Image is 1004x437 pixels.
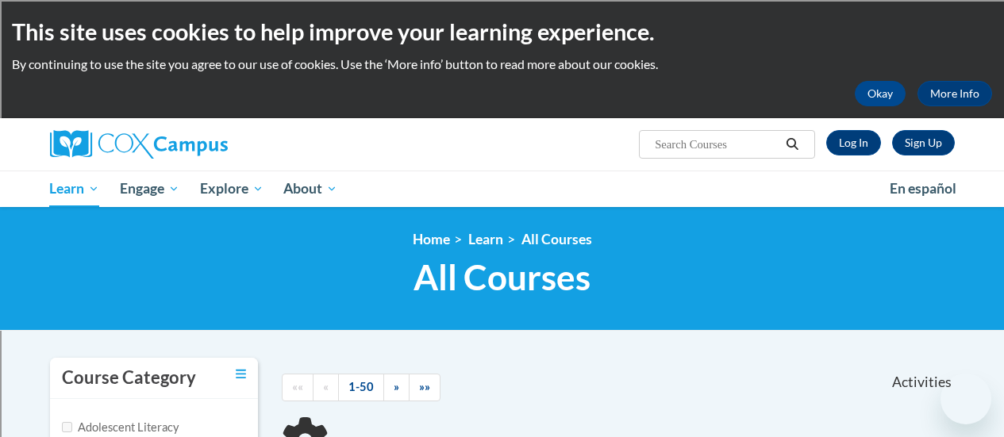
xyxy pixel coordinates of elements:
span: Learn [49,179,99,198]
span: About [283,179,337,198]
a: Cox Campus [50,130,336,159]
iframe: Button to launch messaging window [941,374,991,424]
a: Engage [110,171,190,207]
a: All Courses [521,231,592,247]
a: Register [892,130,955,155]
a: About [273,171,348,207]
a: Explore [190,171,274,207]
a: Log In [826,130,881,155]
button: Search [780,135,804,154]
a: En español [879,172,967,205]
span: Engage [120,179,179,198]
span: Explore [200,179,264,198]
a: Home [413,231,450,247]
span: En español [890,180,956,197]
span: All Courses [414,256,590,298]
img: Cox Campus [50,130,228,159]
a: Learn [468,231,503,247]
input: Search Courses [653,135,780,154]
a: Learn [40,171,110,207]
div: Main menu [38,171,967,207]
